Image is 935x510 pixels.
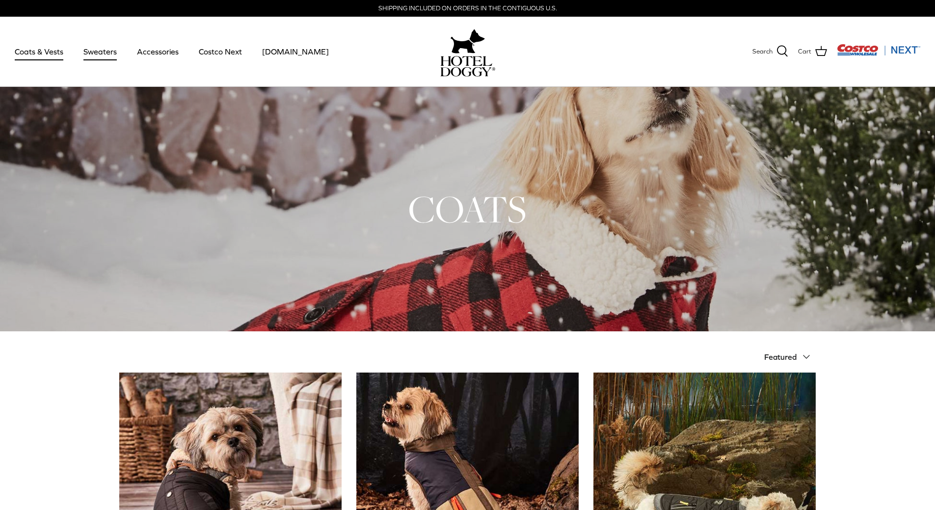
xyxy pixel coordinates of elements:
[752,47,773,57] span: Search
[764,346,816,368] button: Featured
[440,27,495,77] a: hoteldoggy.com hoteldoggycom
[128,35,187,68] a: Accessories
[798,45,827,58] a: Cart
[837,50,920,57] a: Visit Costco Next
[451,27,485,56] img: hoteldoggy.com
[119,185,816,233] h1: COATS
[75,35,126,68] a: Sweaters
[752,45,788,58] a: Search
[764,352,797,361] span: Featured
[6,35,72,68] a: Coats & Vests
[190,35,251,68] a: Costco Next
[440,56,495,77] img: hoteldoggycom
[798,47,811,57] span: Cart
[837,44,920,56] img: Costco Next
[253,35,338,68] a: [DOMAIN_NAME]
